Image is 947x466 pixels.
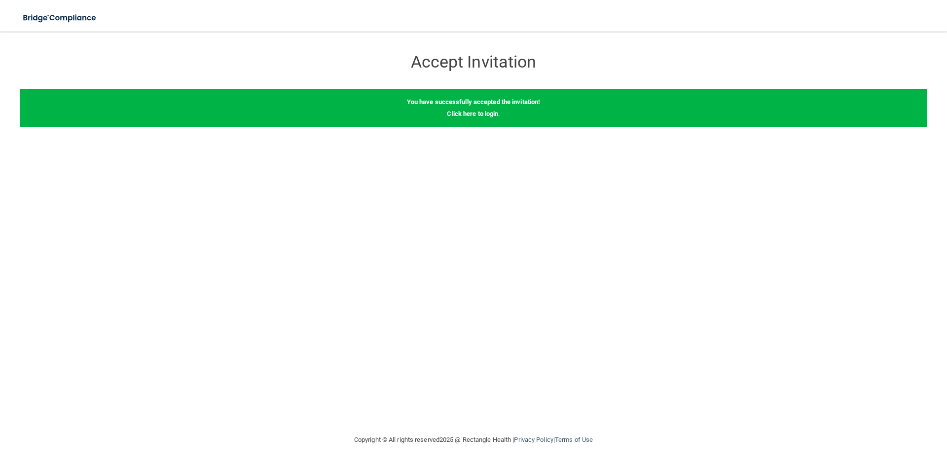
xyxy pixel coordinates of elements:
[555,436,593,443] a: Terms of Use
[407,98,541,106] b: You have successfully accepted the invitation!
[514,436,553,443] a: Privacy Policy
[15,8,106,28] img: bridge_compliance_login_screen.278c3ca4.svg
[293,53,654,71] h3: Accept Invitation
[20,89,927,127] div: .
[776,396,935,435] iframe: Drift Widget Chat Controller
[293,424,654,456] div: Copyright © All rights reserved 2025 @ Rectangle Health | |
[447,110,498,117] a: Click here to login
